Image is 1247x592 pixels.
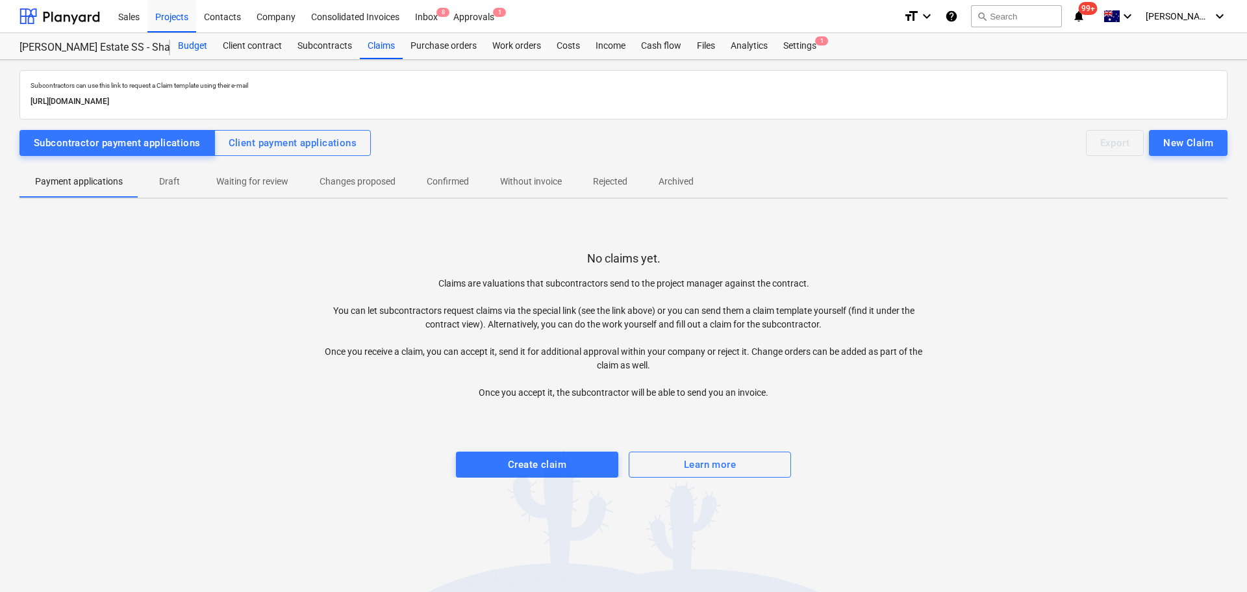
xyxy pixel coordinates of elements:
[815,36,828,45] span: 1
[403,33,485,59] a: Purchase orders
[659,175,694,188] p: Archived
[588,33,633,59] a: Income
[1120,8,1135,24] i: keyboard_arrow_down
[971,5,1062,27] button: Search
[154,175,185,188] p: Draft
[775,33,824,59] div: Settings
[290,33,360,59] a: Subcontracts
[919,8,935,24] i: keyboard_arrow_down
[493,8,506,17] span: 1
[723,33,775,59] a: Analytics
[31,95,1216,109] p: [URL][DOMAIN_NAME]
[500,175,562,188] p: Without invoice
[1146,11,1211,21] span: [PERSON_NAME]
[977,11,987,21] span: search
[775,33,824,59] a: Settings1
[35,175,123,188] p: Payment applications
[170,33,215,59] a: Budget
[360,33,403,59] a: Claims
[485,33,549,59] a: Work orders
[593,175,627,188] p: Rejected
[684,456,736,473] div: Learn more
[629,452,791,478] button: Learn more
[587,251,661,266] p: No claims yet.
[903,8,919,24] i: format_size
[1212,8,1228,24] i: keyboard_arrow_down
[34,135,201,151] div: Subcontractor payment applications
[689,33,723,59] a: Files
[229,135,357,151] div: Client payment applications
[320,175,396,188] p: Changes proposed
[549,33,588,59] a: Costs
[1149,130,1228,156] button: New Claim
[215,33,290,59] a: Client contract
[436,8,449,17] span: 8
[19,41,155,55] div: [PERSON_NAME] Estate SS - Shade Structure
[508,456,566,473] div: Create claim
[214,130,372,156] button: Client payment applications
[19,130,215,156] button: Subcontractor payment applications
[321,277,926,400] p: Claims are valuations that subcontractors send to the project manager against the contract. You c...
[1163,135,1213,151] div: New Claim
[31,81,1216,90] p: Subcontractors can use this link to request a Claim template using their e-mail
[945,8,958,24] i: Knowledge base
[216,175,288,188] p: Waiting for review
[427,175,469,188] p: Confirmed
[633,33,689,59] a: Cash flow
[456,452,618,478] button: Create claim
[1079,2,1098,15] span: 99+
[1072,8,1085,24] i: notifications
